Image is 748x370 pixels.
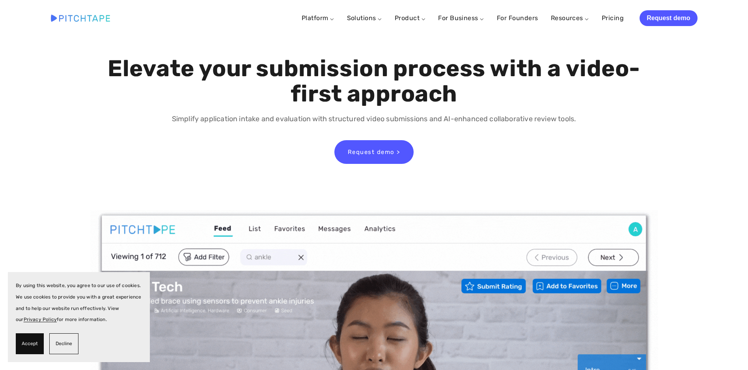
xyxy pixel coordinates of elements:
[24,317,57,322] a: Privacy Policy
[497,11,538,25] a: For Founders
[49,333,78,354] button: Decline
[56,338,72,349] span: Decline
[334,140,414,164] a: Request demo >
[438,14,484,22] a: For Business ⌵
[51,15,110,21] img: Pitchtape | Video Submission Management Software
[602,11,624,25] a: Pricing
[640,10,697,26] a: Request demo
[551,14,589,22] a: Resources ⌵
[16,280,142,325] p: By using this website, you agree to our use of cookies. We use cookies to provide you with a grea...
[395,14,425,22] a: Product ⌵
[106,113,642,125] p: Simplify application intake and evaluation with structured video submissions and AI-enhanced coll...
[22,338,38,349] span: Accept
[8,272,150,362] section: Cookie banner
[106,56,642,107] h1: Elevate your submission process with a video-first approach
[347,14,382,22] a: Solutions ⌵
[302,14,334,22] a: Platform ⌵
[16,333,44,354] button: Accept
